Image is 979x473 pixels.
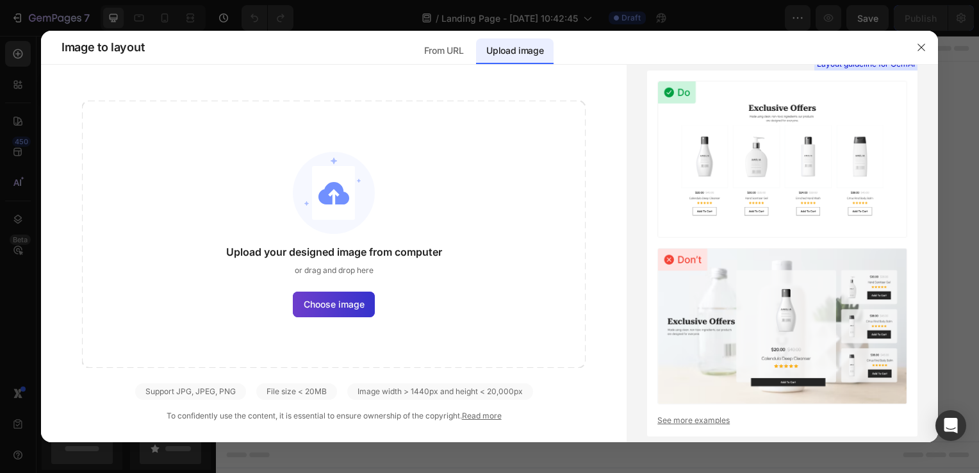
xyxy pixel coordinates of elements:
[424,43,463,58] p: From URL
[307,224,462,239] div: Start with Sections from sidebar
[486,43,543,58] p: Upload image
[935,410,966,441] div: Open Intercom Messenger
[299,321,471,331] div: Start with Generating from URL or image
[295,265,374,276] span: or drag and drop here
[256,383,337,400] div: File size < 20MB
[387,249,477,275] button: Add elements
[135,383,246,400] div: Support JPG, JPEG, PNG
[82,410,586,422] div: To confidently use the content, it is essential to ensure ownership of the copyright.
[292,249,379,275] button: Add sections
[657,415,907,426] a: See more examples
[304,297,365,311] span: Choose image
[347,383,533,400] div: Image width > 1440px and height < 20,000px
[226,244,442,260] span: Upload your designed image from computer
[462,411,502,420] a: Read more
[62,40,144,55] span: Image to layout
